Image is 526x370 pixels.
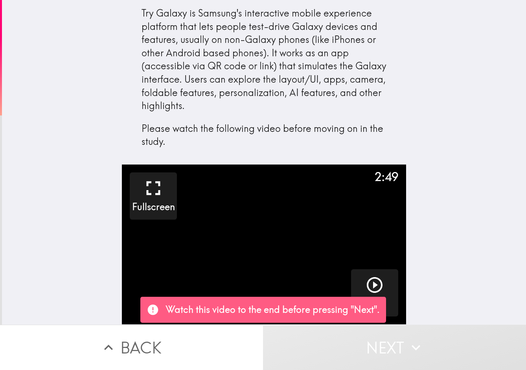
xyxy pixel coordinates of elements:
p: Watch this video to the end before pressing "Next". [166,303,380,316]
button: Play [351,269,398,316]
div: Try Galaxy is Samsung's interactive mobile experience platform that lets people test-drive Galaxy... [142,7,387,148]
button: Next [263,325,526,370]
button: Fullscreen [130,172,177,220]
h5: Fullscreen [132,200,175,214]
p: Please watch the following video before moving on in the study. [142,122,387,148]
div: 2:49 [375,168,398,185]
